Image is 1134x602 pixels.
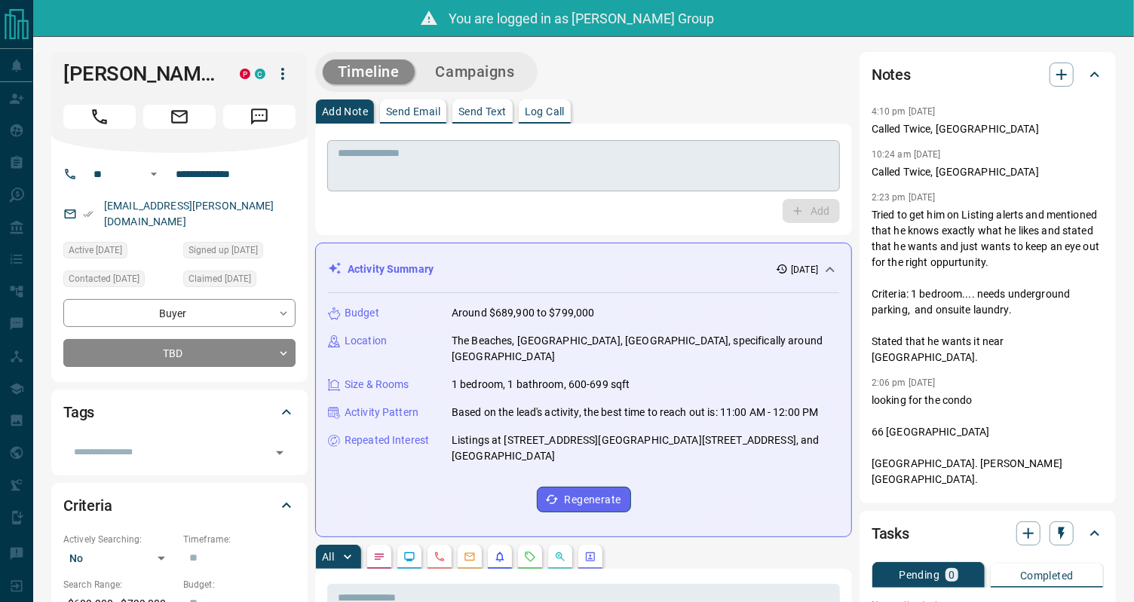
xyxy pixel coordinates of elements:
[872,515,1104,552] div: Tasks
[188,271,251,286] span: Claimed [DATE]
[872,121,1104,137] p: Called Twice, [GEOGRAPHIC_DATA]
[63,394,296,430] div: Tags
[63,270,176,292] div: Wed Aug 13 2025
[69,271,139,286] span: Contacted [DATE]
[1020,570,1074,581] p: Completed
[584,551,596,563] svg: Agent Actions
[183,578,296,591] p: Budget:
[255,69,265,79] div: condos.ca
[899,570,939,580] p: Pending
[345,432,429,448] p: Repeated Interest
[872,149,941,160] p: 10:24 am [DATE]
[63,400,94,424] h2: Tags
[322,552,334,562] p: All
[452,405,819,420] p: Based on the lead's activity, the best time to reach out is: 11:00 AM - 12:00 PM
[403,551,415,563] svg: Lead Browsing Activity
[63,546,176,570] div: No
[872,377,936,388] p: 2:06 pm [DATE]
[872,521,909,545] h2: Tasks
[69,243,122,258] span: Active [DATE]
[63,62,217,86] h1: [PERSON_NAME]
[223,105,296,129] span: Message
[449,11,715,26] span: You are logged in as [PERSON_NAME] Group
[328,255,839,283] div: Activity Summary[DATE]
[345,405,418,420] p: Activity Pattern
[872,57,1104,93] div: Notes
[458,106,507,117] p: Send Text
[63,578,176,591] p: Search Range:
[323,60,415,84] button: Timeline
[554,551,566,563] svg: Opportunities
[434,551,446,563] svg: Calls
[494,551,506,563] svg: Listing Alerts
[63,494,112,518] h2: Criteria
[188,243,258,258] span: Signed up [DATE]
[373,551,385,563] svg: Notes
[322,106,368,117] p: Add Note
[386,106,440,117] p: Send Email
[104,200,274,228] a: [EMAIL_ADDRESS][PERSON_NAME][DOMAIN_NAME]
[524,551,536,563] svg: Requests
[269,442,290,463] button: Open
[791,263,818,277] p: [DATE]
[83,209,93,219] svg: Email Verified
[525,106,565,117] p: Log Call
[63,105,136,129] span: Call
[183,270,296,292] div: Fri Apr 25 2025
[63,533,176,546] p: Actively Searching:
[183,533,296,546] p: Timeframe:
[872,63,911,87] h2: Notes
[345,305,379,321] p: Budget
[240,69,250,79] div: property.ca
[143,105,216,129] span: Email
[63,299,296,327] div: Buyer
[348,261,434,277] p: Activity Summary
[421,60,530,84] button: Campaigns
[537,487,631,512] button: Regenerate
[63,487,296,524] div: Criteria
[464,551,476,563] svg: Emails
[872,164,1104,180] p: Called Twice, [GEOGRAPHIC_DATA]
[183,242,296,263] div: Fri Apr 25 2025
[872,106,936,117] p: 4:10 pm [DATE]
[872,192,936,203] p: 2:23 pm [DATE]
[452,333,839,365] p: The Beaches, [GEOGRAPHIC_DATA], [GEOGRAPHIC_DATA], specifically around [GEOGRAPHIC_DATA]
[345,377,409,393] p: Size & Rooms
[452,432,839,464] p: Listings at [STREET_ADDRESS][GEOGRAPHIC_DATA][STREET_ADDRESS], and [GEOGRAPHIC_DATA]
[145,165,163,183] button: Open
[872,207,1104,365] p: Tried to get him on Listing alerts and mentioned that he knows exactly what he likes and stated t...
[63,242,176,263] div: Mon Aug 18 2025
[949,570,955,580] p: 0
[452,305,595,321] p: Around $689,900 to $799,000
[452,377,630,393] p: 1 bedroom, 1 bathroom, 600-699 sqft
[345,333,387,349] p: Location
[63,339,296,367] div: TBD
